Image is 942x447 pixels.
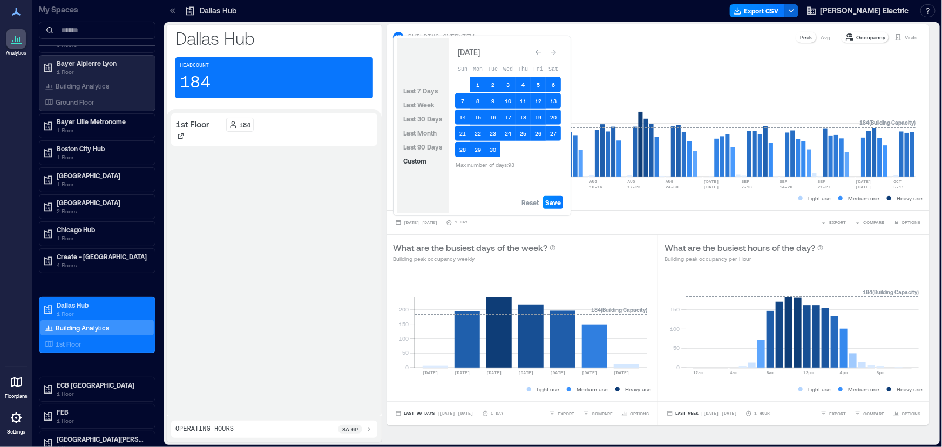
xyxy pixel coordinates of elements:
[518,66,528,72] span: Thu
[546,61,561,76] th: Saturday
[818,408,848,419] button: EXPORT
[401,84,440,97] button: Last 7 Days
[180,62,209,70] p: Headcount
[485,61,500,76] th: Tuesday
[470,126,485,141] button: 22
[531,93,546,109] button: 12
[455,126,470,141] button: 21
[57,301,147,309] p: Dallas Hub
[519,196,541,209] button: Reset
[403,129,437,137] span: Last Month
[852,217,886,228] button: COMPARE
[546,45,561,60] button: Go to next month
[546,126,561,141] button: 27
[399,335,409,342] tspan: 100
[693,370,703,375] text: 12am
[57,234,147,242] p: 1 Floor
[57,153,147,161] p: 1 Floor
[57,389,147,398] p: 1 Floor
[754,410,770,417] p: 1 Hour
[56,98,94,106] p: Ground Floor
[393,254,556,263] p: Building peak occupancy weekly
[57,198,147,207] p: [GEOGRAPHIC_DATA]
[630,410,649,417] span: OPTIONS
[581,408,615,419] button: COMPARE
[558,410,574,417] span: EXPORT
[546,93,561,109] button: 13
[5,393,28,399] p: Floorplans
[7,429,25,435] p: Settings
[531,110,546,125] button: 19
[516,77,531,92] button: 4
[703,179,719,184] text: [DATE]
[902,219,920,226] span: OPTIONS
[456,161,514,168] span: Max number of days: 93
[818,185,831,189] text: 21-27
[670,306,680,313] tspan: 150
[240,120,251,129] p: 184
[856,33,885,42] p: Occupancy
[848,385,879,394] p: Medium use
[404,220,437,225] span: [DATE] - [DATE]
[57,225,147,234] p: Chicago Hub
[533,66,543,72] span: Fri
[56,323,109,332] p: Building Analytics
[455,142,470,157] button: 28
[200,5,236,16] p: Dallas Hub
[402,350,409,356] tspan: 50
[6,50,26,56] p: Analytics
[403,101,435,109] span: Last Week
[405,364,409,370] tspan: 0
[537,385,559,394] p: Light use
[803,2,912,19] button: [PERSON_NAME] Electric
[500,77,516,92] button: 3
[891,217,923,228] button: OPTIONS
[342,425,358,434] p: 8a - 6p
[486,370,502,375] text: [DATE]
[877,370,885,375] text: 8pm
[550,370,566,375] text: [DATE]
[546,110,561,125] button: 20
[408,33,474,42] p: BUILDING OVERVIEW
[57,171,147,180] p: [GEOGRAPHIC_DATA]
[57,252,147,261] p: Create - [GEOGRAPHIC_DATA]
[670,326,680,332] tspan: 100
[829,219,846,226] span: EXPORT
[175,27,373,49] p: Dallas Hub
[175,118,209,131] p: 1st Floor
[577,385,608,394] p: Medium use
[674,345,680,351] tspan: 50
[57,67,147,76] p: 1 Floor
[863,410,884,417] span: COMPARE
[703,185,719,189] text: [DATE]
[582,370,598,375] text: [DATE]
[829,410,846,417] span: EXPORT
[614,370,629,375] text: [DATE]
[780,185,792,189] text: 14-20
[401,98,437,111] button: Last Week
[665,254,824,263] p: Building peak occupancy per Hour
[485,142,500,157] button: 30
[485,93,500,109] button: 9
[516,126,531,141] button: 25
[458,66,467,72] span: Sun
[3,405,29,438] a: Settings
[401,140,444,153] button: Last 90 Days
[516,93,531,109] button: 11
[592,410,613,417] span: COMPARE
[401,112,444,125] button: Last 30 Days
[628,185,641,189] text: 17-23
[2,369,31,403] a: Floorplans
[665,408,739,419] button: Last Week |[DATE]-[DATE]
[521,198,539,207] span: Reset
[546,77,561,92] button: 6
[57,126,147,134] p: 1 Floor
[500,61,516,76] th: Wednesday
[666,179,674,184] text: AUG
[531,126,546,141] button: 26
[905,33,917,42] p: Visits
[57,381,147,389] p: ECB [GEOGRAPHIC_DATA]
[589,185,602,189] text: 10-16
[56,82,109,90] p: Building Analytics
[470,93,485,109] button: 8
